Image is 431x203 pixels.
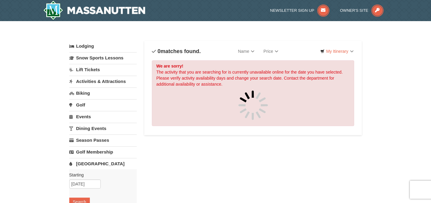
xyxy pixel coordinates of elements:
[340,8,384,13] a: Owner's Site
[69,41,137,52] a: Lodging
[238,90,268,120] img: spinner.gif
[69,64,137,75] a: Lift Tickets
[152,60,354,126] div: The activity that you are searching for is currently unavailable online for the date you have sel...
[69,76,137,87] a: Activities & Attractions
[152,48,201,54] h4: matches found.
[156,64,183,68] strong: We are sorry!
[69,111,137,122] a: Events
[340,8,368,13] span: Owner's Site
[259,45,283,57] a: Price
[69,172,132,178] label: Starting
[69,87,137,99] a: Biking
[43,1,145,20] a: Massanutten Resort
[158,48,161,54] span: 0
[270,8,329,13] a: Newsletter Sign Up
[69,135,137,146] a: Season Passes
[69,146,137,157] a: Golf Membership
[69,52,137,63] a: Snow Sports Lessons
[69,158,137,169] a: [GEOGRAPHIC_DATA]
[43,1,145,20] img: Massanutten Resort Logo
[270,8,314,13] span: Newsletter Sign Up
[233,45,259,57] a: Name
[69,99,137,110] a: Golf
[69,123,137,134] a: Dining Events
[316,47,357,56] a: My Itinerary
